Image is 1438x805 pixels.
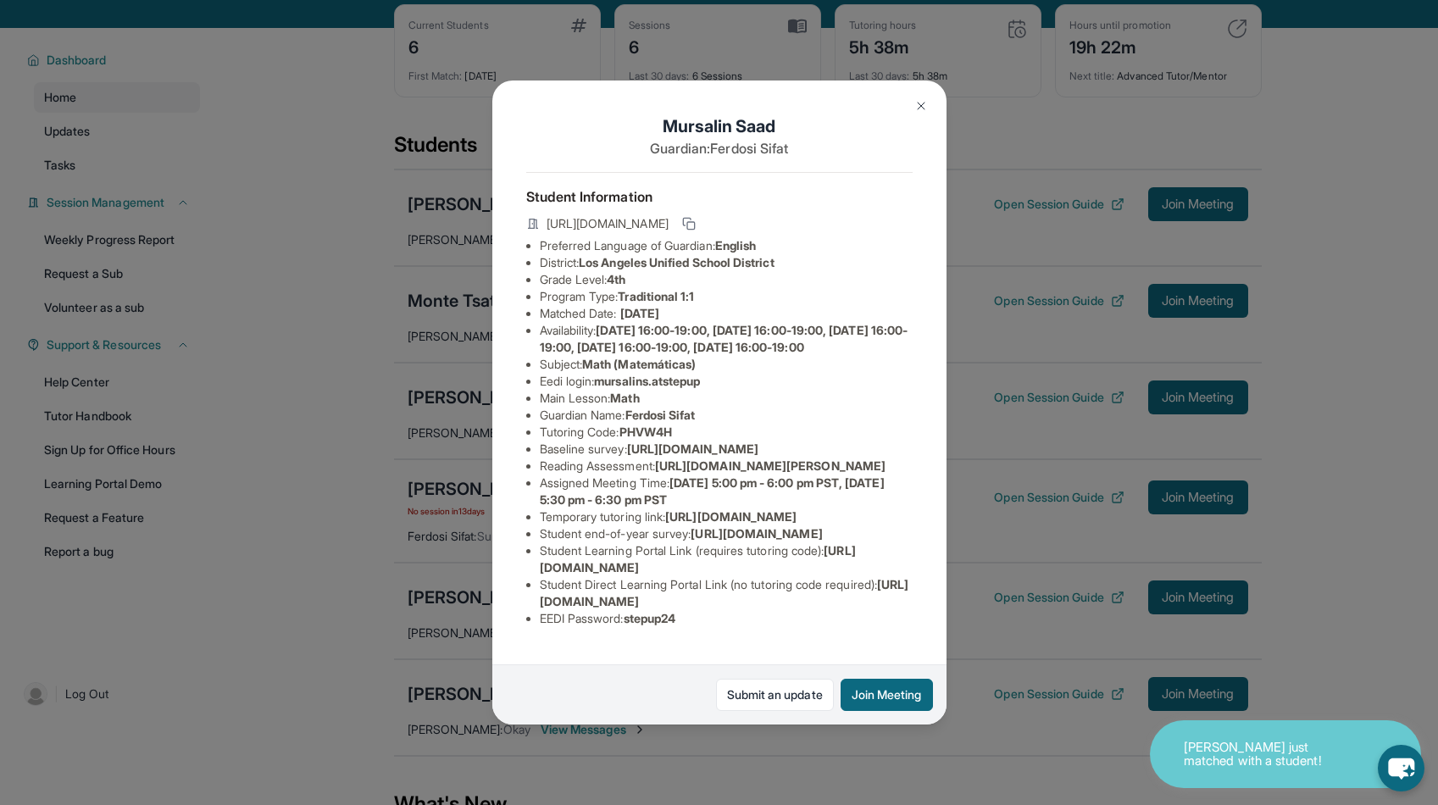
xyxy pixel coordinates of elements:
li: Reading Assessment : [540,458,913,475]
li: Matched Date: [540,305,913,322]
li: Subject : [540,356,913,373]
li: Student Direct Learning Portal Link (no tutoring code required) : [540,576,913,610]
span: [URL][DOMAIN_NAME] [627,441,758,456]
span: PHVW4H [619,425,672,439]
span: [URL][DOMAIN_NAME] [665,509,797,524]
span: Traditional 1:1 [618,289,694,303]
li: Program Type: [540,288,913,305]
li: EEDI Password : [540,610,913,627]
p: Guardian: Ferdosi Sifat [526,138,913,158]
li: Grade Level: [540,271,913,288]
span: Math (Matemáticas) [582,357,696,371]
span: [DATE] 16:00-19:00, [DATE] 16:00-19:00, [DATE] 16:00-19:00, [DATE] 16:00-19:00, [DATE] 16:00-19:00 [540,323,908,354]
span: [URL][DOMAIN_NAME] [547,215,669,232]
li: Eedi login : [540,373,913,390]
span: Los Angeles Unified School District [579,255,774,269]
button: Copy link [679,214,699,234]
a: Submit an update [716,679,834,711]
span: [URL][DOMAIN_NAME][PERSON_NAME] [655,458,886,473]
h1: Mursalin Saad [526,114,913,138]
li: Tutoring Code : [540,424,913,441]
li: Student end-of-year survey : [540,525,913,542]
span: stepup24 [624,611,676,625]
span: English [715,238,757,253]
span: [DATE] [620,306,659,320]
button: Join Meeting [841,679,933,711]
li: Student Learning Portal Link (requires tutoring code) : [540,542,913,576]
span: Math [610,391,639,405]
li: Availability: [540,322,913,356]
img: Close Icon [914,99,928,113]
li: Main Lesson : [540,390,913,407]
li: Assigned Meeting Time : [540,475,913,508]
li: Guardian Name : [540,407,913,424]
li: Preferred Language of Guardian: [540,237,913,254]
span: [URL][DOMAIN_NAME] [691,526,822,541]
li: Temporary tutoring link : [540,508,913,525]
span: [DATE] 5:00 pm - 6:00 pm PST, [DATE] 5:30 pm - 6:30 pm PST [540,475,885,507]
p: [PERSON_NAME] just matched with a student! [1184,741,1353,769]
button: chat-button [1378,745,1424,791]
span: Ferdosi Sifat [625,408,696,422]
span: mursalins.atstepup [594,374,700,388]
li: Baseline survey : [540,441,913,458]
span: 4th [607,272,625,286]
h4: Student Information [526,186,913,207]
li: District: [540,254,913,271]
